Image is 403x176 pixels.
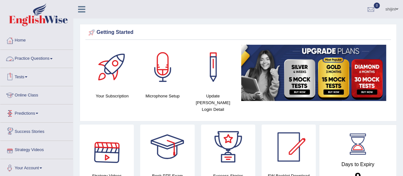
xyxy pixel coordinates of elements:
[374,3,380,9] span: 0
[191,93,235,113] h4: Update [PERSON_NAME] Login Detail
[0,141,73,157] a: Strategy Videos
[0,104,73,120] a: Predictions
[0,50,73,66] a: Practice Questions
[0,86,73,102] a: Online Class
[0,123,73,139] a: Success Stories
[90,93,134,99] h4: Your Subscription
[0,32,73,48] a: Home
[241,45,386,101] img: small5.jpg
[0,68,73,84] a: Tests
[87,28,389,37] div: Getting Started
[140,93,184,99] h4: Microphone Setup
[0,159,73,175] a: Your Account
[326,162,389,167] h4: Days to Expiry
